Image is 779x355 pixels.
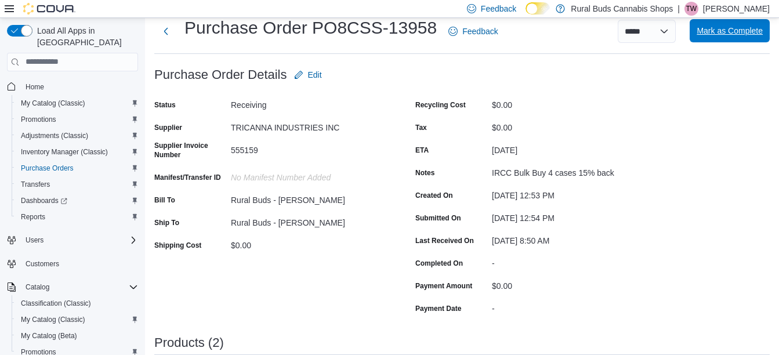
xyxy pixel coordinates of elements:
div: Rural Buds - [PERSON_NAME] [231,191,386,205]
span: My Catalog (Classic) [16,313,138,327]
div: [DATE] 12:54 PM [492,209,647,223]
div: [DATE] 8:50 AM [492,231,647,245]
a: My Catalog (Beta) [16,329,82,343]
label: Ship To [154,218,179,227]
span: Feedback [481,3,516,15]
div: [DATE] [492,141,647,155]
label: ETA [415,146,429,155]
span: Mark as Complete [697,25,763,37]
label: Manifest/Transfer ID [154,173,221,182]
div: [DATE] 12:53 PM [492,186,647,200]
button: Mark as Complete [690,19,770,42]
label: Notes [415,168,434,178]
span: Classification (Classic) [16,296,138,310]
h3: Products (2) [154,336,224,350]
span: Dashboards [16,194,138,208]
span: Adjustments (Classic) [16,129,138,143]
a: Purchase Orders [16,161,78,175]
label: Payment Date [415,304,461,313]
span: Customers [26,259,59,269]
button: My Catalog (Classic) [12,311,143,328]
span: Home [26,82,44,92]
label: Status [154,100,176,110]
button: Catalog [2,279,143,295]
a: Customers [21,257,64,271]
a: Adjustments (Classic) [16,129,93,143]
span: Classification (Classic) [21,299,91,308]
input: Dark Mode [526,2,550,15]
label: Last Received On [415,236,474,245]
p: Rural Buds Cannabis Shops [571,2,673,16]
div: 555159 [231,141,386,155]
a: Promotions [16,113,61,126]
a: Dashboards [12,193,143,209]
label: Supplier [154,123,182,132]
label: Bill To [154,195,175,205]
span: My Catalog (Classic) [16,96,138,110]
span: Load All Apps in [GEOGRAPHIC_DATA] [32,25,138,48]
span: Catalog [26,282,49,292]
span: Purchase Orders [21,164,74,173]
div: Tianna Wanders [684,2,698,16]
div: Rural Buds - [PERSON_NAME] [231,213,386,227]
img: Cova [23,3,75,15]
button: Transfers [12,176,143,193]
button: Home [2,78,143,95]
h3: Purchase Order Details [154,68,287,82]
a: Home [21,80,49,94]
p: | [677,2,680,16]
label: Submitted On [415,213,461,223]
button: Customers [2,255,143,272]
button: My Catalog (Beta) [12,328,143,344]
label: Recycling Cost [415,100,466,110]
button: Inventory Manager (Classic) [12,144,143,160]
a: Feedback [444,20,502,43]
div: IRCC Bulk Buy 4 cases 15% back [492,164,647,178]
button: Reports [12,209,143,225]
button: Next [154,20,177,43]
button: Edit [289,63,327,86]
span: Purchase Orders [16,161,138,175]
a: Inventory Manager (Classic) [16,145,113,159]
span: My Catalog (Beta) [21,331,77,340]
span: Users [21,233,138,247]
div: Receiving [231,96,386,110]
span: Reports [21,212,45,222]
label: Tax [415,123,427,132]
a: My Catalog (Classic) [16,313,90,327]
button: Catalog [21,280,54,294]
button: Purchase Orders [12,160,143,176]
a: Transfers [16,178,55,191]
button: Classification (Classic) [12,295,143,311]
span: Customers [21,256,138,271]
span: Transfers [21,180,50,189]
label: Supplier Invoice Number [154,141,226,160]
span: My Catalog (Beta) [16,329,138,343]
span: Catalog [21,280,138,294]
div: - [492,254,647,268]
span: Users [26,236,44,245]
div: No Manifest Number added [231,168,386,182]
span: My Catalog (Classic) [21,315,85,324]
span: TW [686,2,697,16]
span: Reports [16,210,138,224]
label: Completed On [415,259,463,268]
div: $0.00 [492,277,647,291]
a: My Catalog (Classic) [16,96,90,110]
a: Dashboards [16,194,72,208]
div: $0.00 [492,118,647,132]
button: Users [21,233,48,247]
div: $0.00 [231,236,386,250]
h1: Purchase Order PO8CSS-13958 [184,16,437,39]
span: Promotions [16,113,138,126]
button: My Catalog (Classic) [12,95,143,111]
label: Created On [415,191,453,200]
div: $0.00 [492,96,647,110]
button: Adjustments (Classic) [12,128,143,144]
div: - [492,299,647,313]
p: [PERSON_NAME] [703,2,770,16]
span: Inventory Manager (Classic) [16,145,138,159]
span: Dashboards [21,196,67,205]
span: Feedback [462,26,498,37]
